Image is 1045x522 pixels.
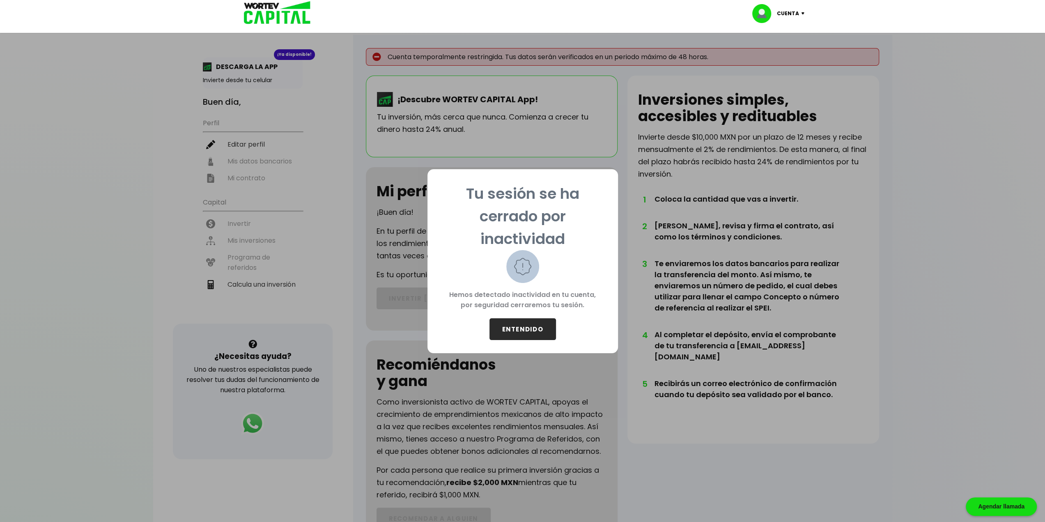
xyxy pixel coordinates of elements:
[489,318,556,340] button: ENTENDIDO
[752,4,777,23] img: profile-image
[799,12,810,15] img: icon-down
[966,497,1037,516] div: Agendar llamada
[506,250,539,283] img: warning
[441,182,605,250] p: Tu sesión se ha cerrado por inactividad
[441,283,605,318] p: Hemos detectado inactividad en tu cuenta, por seguridad cerraremos tu sesión.
[777,7,799,20] p: Cuenta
